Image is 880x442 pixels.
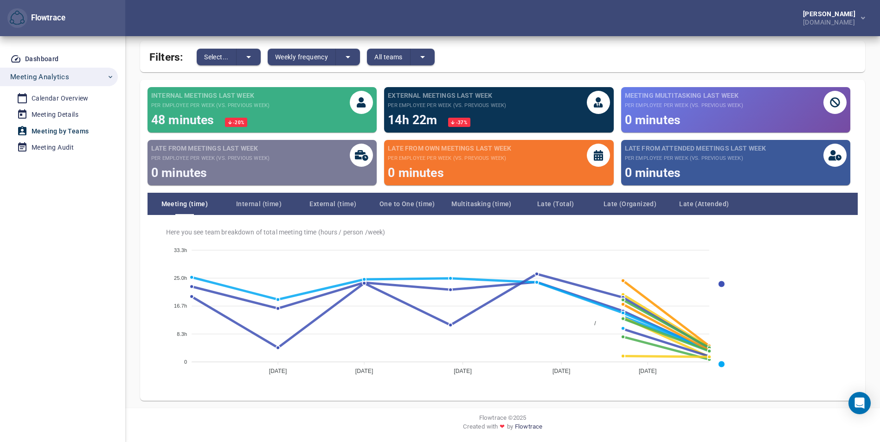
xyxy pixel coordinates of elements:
[25,53,59,65] div: Dashboard
[197,49,237,65] button: Select...
[268,49,336,65] button: Weekly frequency
[455,120,467,125] span: -37 %
[27,13,65,24] div: Flowtrace
[174,303,187,309] tspan: 16.7h
[519,198,593,209] span: Late (Total)
[803,11,859,17] div: [PERSON_NAME]
[204,51,229,63] span: Select...
[479,413,526,422] span: Flowtrace © 2025
[848,392,871,414] div: Open Intercom Messenger
[232,120,244,125] span: -20 %
[32,126,89,137] div: Meeting by Teams
[507,422,513,435] span: by
[552,368,571,375] tspan: [DATE]
[388,102,506,109] small: per employee per week (vs. previous week)
[149,45,183,65] span: Filters:
[197,49,261,65] div: split button
[10,71,69,83] span: Meeting Analytics
[593,198,667,209] span: Late (Organized)
[32,93,89,104] div: Calendar Overview
[454,368,472,375] tspan: [DATE]
[625,102,743,109] small: per employee per week (vs. previous week)
[133,422,873,435] div: Created with
[625,165,681,180] span: 0 minutes
[7,8,65,28] div: Flowtrace
[174,275,187,281] tspan: 25.0h
[151,144,270,153] span: Late from meetings last week
[388,155,511,162] small: per employee per week (vs. previous week)
[803,17,859,25] div: [DOMAIN_NAME]
[32,142,74,153] div: Meeting Audit
[388,91,506,100] span: External meetings last week
[625,155,766,162] small: per employee per week (vs. previous week)
[587,320,596,327] span: /
[151,113,218,127] span: 48 minutes
[444,198,519,209] span: Multitasking (time)
[296,198,370,209] span: External (time)
[174,247,187,253] tspan: 33.3h
[275,51,328,63] span: Weekly frequency
[151,155,270,162] small: per employee per week (vs. previous week)
[166,228,847,236] span: Here you see team breakdown of total meeting time (hours / person / week )
[148,193,858,215] div: Team breakdown
[32,109,78,120] div: Meeting Details
[151,165,207,180] span: 0 minutes
[788,8,873,28] button: [PERSON_NAME][DOMAIN_NAME]
[625,91,743,100] span: Meeting Multitasking last week
[355,368,373,375] tspan: [DATE]
[515,422,542,435] a: Flowtrace
[222,198,296,209] span: Internal (time)
[388,165,443,180] span: 0 minutes
[667,198,741,209] span: Late (Attended)
[639,368,657,375] tspan: [DATE]
[269,368,287,375] tspan: [DATE]
[370,198,444,209] span: One to One (time)
[151,102,270,109] small: per employee per week (vs. previous week)
[10,11,25,25] img: Flowtrace
[388,144,511,153] span: Late from own meetings last week
[625,113,681,127] span: 0 minutes
[498,422,507,431] span: ❤
[625,144,766,153] span: Late from attended meetings last week
[151,91,270,100] span: Internal meetings last week
[388,113,440,127] span: 14h 22m
[184,359,187,365] tspan: 0
[177,331,187,337] tspan: 8.3h
[268,49,360,65] div: split button
[367,49,411,65] button: All teams
[367,49,435,65] div: split button
[148,198,222,209] span: Meeting (time)
[374,51,403,63] span: All teams
[7,8,27,28] button: Flowtrace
